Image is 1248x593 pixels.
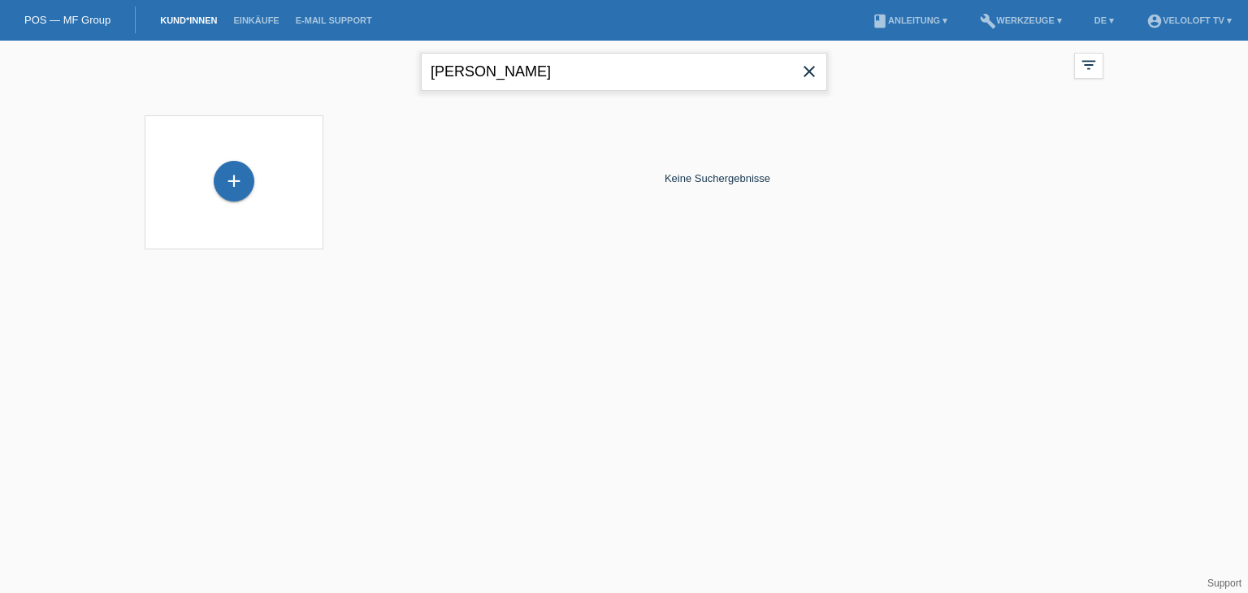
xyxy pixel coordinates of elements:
[799,62,819,81] i: close
[331,107,1103,249] div: Keine Suchergebnisse
[1080,56,1098,74] i: filter_list
[1146,13,1163,29] i: account_circle
[1138,15,1240,25] a: account_circleVeloLoft TV ▾
[1207,578,1241,589] a: Support
[152,15,225,25] a: Kund*innen
[288,15,380,25] a: E-Mail Support
[980,13,996,29] i: build
[972,15,1070,25] a: buildWerkzeuge ▾
[214,167,253,195] div: Kund*in hinzufügen
[421,53,827,91] input: Suche...
[1086,15,1122,25] a: DE ▾
[872,13,888,29] i: book
[864,15,955,25] a: bookAnleitung ▾
[225,15,287,25] a: Einkäufe
[24,14,110,26] a: POS — MF Group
